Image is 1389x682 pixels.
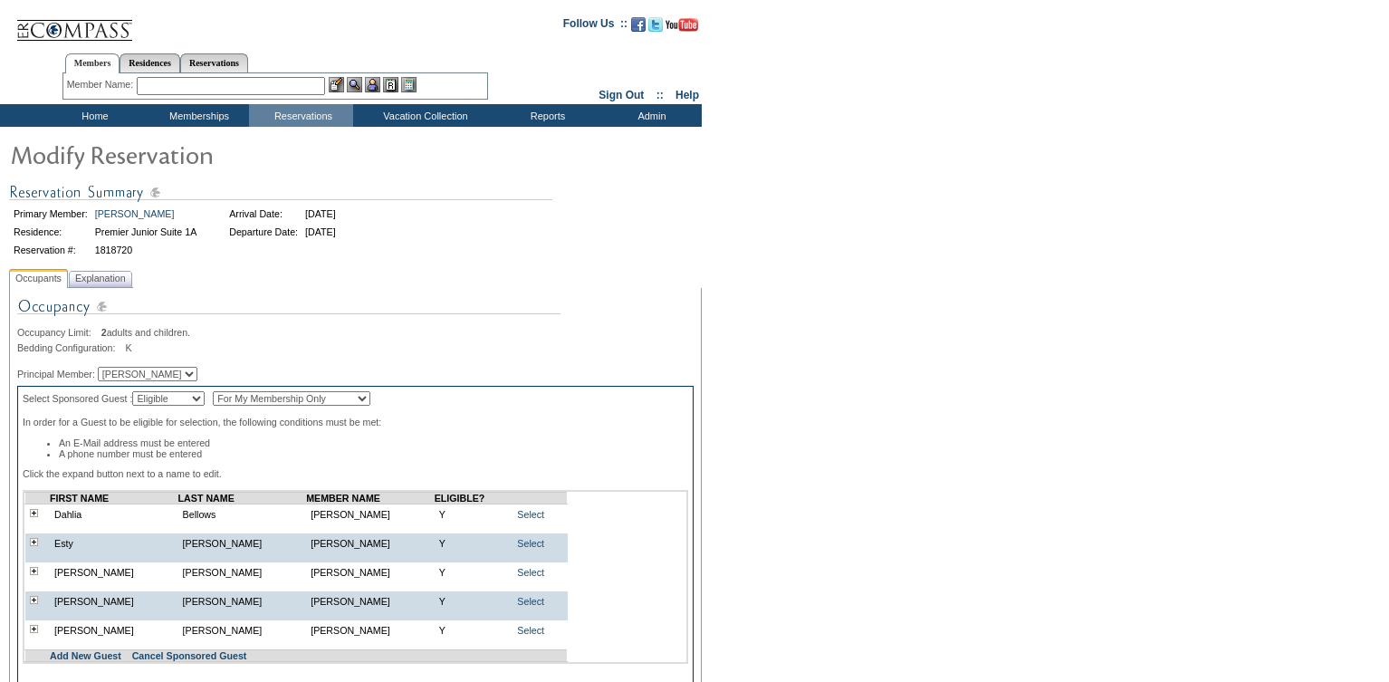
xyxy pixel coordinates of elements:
td: Reservation #: [11,242,91,258]
td: [PERSON_NAME] [306,504,435,525]
span: Occupants [12,269,65,288]
a: [PERSON_NAME] [95,208,175,219]
a: Select [517,538,544,549]
img: Occupancy [17,295,560,327]
img: plus.gif [30,509,38,517]
td: Esty [50,533,178,553]
td: [PERSON_NAME] [50,562,178,582]
span: Explanation [72,269,129,288]
img: Compass Home [15,5,133,42]
a: Members [65,53,120,73]
td: Reservations [249,104,353,127]
a: Select [517,509,544,520]
a: Add New Guest [50,650,121,661]
td: Residence: [11,224,91,240]
td: [PERSON_NAME] [306,533,435,553]
a: Reservations [180,53,248,72]
img: Subscribe to our YouTube Channel [666,18,698,32]
td: Y [435,533,508,553]
td: [PERSON_NAME] [306,562,435,582]
td: Follow Us :: [563,15,627,37]
a: Sign Out [599,89,644,101]
a: Select [517,625,544,636]
a: Cancel Sponsored Guest [132,650,247,661]
td: Vacation Collection [353,104,493,127]
a: Select [517,596,544,607]
a: Residences [120,53,180,72]
span: 2 [101,327,107,338]
li: An E-Mail address must be entered [59,437,688,448]
td: Home [41,104,145,127]
td: Premier Junior Suite 1A [92,224,200,240]
td: Reports [493,104,598,127]
td: [PERSON_NAME] [306,620,435,640]
a: Help [675,89,699,101]
td: [PERSON_NAME] [50,620,178,640]
img: Reservations [383,77,398,92]
img: Follow us on Twitter [648,17,663,32]
img: b_calculator.gif [401,77,417,92]
td: ELIGIBLE? [435,493,508,504]
span: :: [656,89,664,101]
span: Occupancy Limit: [17,327,99,338]
td: [PERSON_NAME] [50,591,178,611]
td: Primary Member: [11,206,91,222]
div: Member Name: [67,77,137,92]
td: Admin [598,104,702,127]
li: A phone number must be entered [59,448,688,459]
td: Y [435,591,508,611]
img: plus.gif [30,538,38,546]
span: K [125,342,131,353]
td: Y [435,504,508,525]
img: plus.gif [30,596,38,604]
div: adults and children. [17,327,694,338]
td: Memberships [145,104,249,127]
td: [PERSON_NAME] [178,620,307,640]
td: Y [435,562,508,582]
td: Departure Date: [226,224,301,240]
a: Subscribe to our YouTube Channel [666,23,698,34]
td: [DATE] [302,206,339,222]
td: LAST NAME [178,493,307,504]
td: FIRST NAME [50,493,178,504]
img: Impersonate [365,77,380,92]
a: Select [517,567,544,578]
span: Bedding Configuration: [17,342,122,353]
a: Follow us on Twitter [648,23,663,34]
td: [PERSON_NAME] [306,591,435,611]
td: Bellows [178,504,307,525]
a: Become our fan on Facebook [631,23,646,34]
td: Y [435,620,508,640]
img: Become our fan on Facebook [631,17,646,32]
td: 1818720 [92,242,200,258]
td: [PERSON_NAME] [178,562,307,582]
td: Arrival Date: [226,206,301,222]
td: [DATE] [302,224,339,240]
span: Principal Member: [17,369,95,379]
img: Modify Reservation [9,136,371,172]
img: Reservation Summary [9,181,552,204]
td: [PERSON_NAME] [178,533,307,553]
img: b_edit.gif [329,77,344,92]
img: plus.gif [30,625,38,633]
img: plus.gif [30,567,38,575]
td: [PERSON_NAME] [178,591,307,611]
td: MEMBER NAME [306,493,435,504]
img: View [347,77,362,92]
td: Dahlia [50,504,178,525]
